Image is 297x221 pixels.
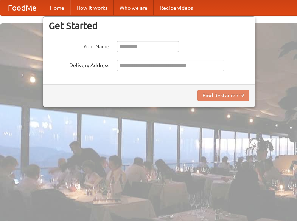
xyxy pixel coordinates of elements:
[44,0,70,15] a: Home
[0,0,44,15] a: FoodMe
[49,41,109,50] label: Your Name
[114,0,154,15] a: Who we are
[70,0,114,15] a: How it works
[197,90,249,101] button: Find Restaurants!
[49,60,109,69] label: Delivery Address
[49,20,249,31] h3: Get Started
[154,0,199,15] a: Recipe videos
